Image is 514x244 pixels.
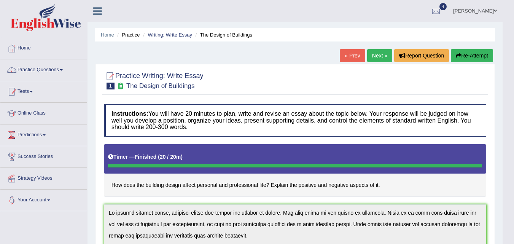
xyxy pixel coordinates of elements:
h2: Practice Writing: Write Essay [104,70,203,89]
b: ) [181,154,183,160]
li: Practice [115,31,140,38]
h4: You will have 20 minutes to plan, write and revise an essay about the topic below. Your response ... [104,104,486,137]
b: ( [158,154,160,160]
a: Your Account [0,190,87,209]
a: « Prev [340,49,365,62]
a: Home [101,32,114,38]
a: Online Class [0,103,87,122]
a: Writing: Write Essay [148,32,192,38]
b: Instructions: [111,110,148,117]
b: Finished [135,154,157,160]
a: Practice Questions [0,59,87,78]
a: Success Stories [0,146,87,165]
button: Re-Attempt [451,49,493,62]
span: 4 [439,3,447,10]
a: Predictions [0,124,87,144]
li: The Design of Buildings [194,31,253,38]
span: 1 [107,83,115,89]
a: Tests [0,81,87,100]
b: 20 / 20m [160,154,181,160]
a: Next » [367,49,392,62]
small: Exam occurring question [116,83,124,90]
a: Home [0,38,87,57]
button: Report Question [394,49,449,62]
a: Strategy Videos [0,168,87,187]
h5: Timer — [108,154,183,160]
small: The Design of Buildings [126,82,195,89]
